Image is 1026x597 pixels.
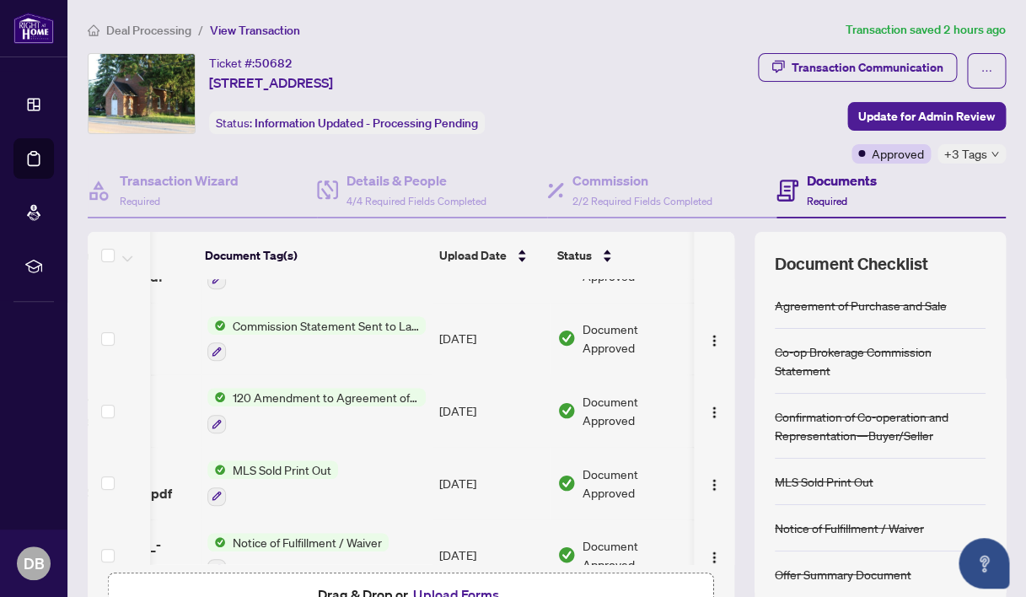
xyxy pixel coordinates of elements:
span: 2/2 Required Fields Completed [572,195,712,207]
li: / [198,20,203,40]
span: Document Checklist [775,252,928,276]
span: Document Approved [583,536,687,573]
span: Commission Statement Sent to Lawyer [226,316,426,335]
h4: Commission [572,170,712,191]
button: Status IconNotice of Fulfillment / Waiver [207,533,389,578]
img: Document Status [557,546,576,564]
button: Logo [701,470,728,497]
th: Document Tag(s) [198,232,432,279]
button: Logo [701,325,728,352]
td: [DATE] [432,374,551,447]
span: +3 Tags [944,144,987,164]
button: Status IconCommission Statement Sent to Lawyer [207,316,426,362]
span: View Transaction [210,23,300,38]
img: logo [13,13,54,44]
div: Status: [209,111,485,134]
h4: Documents [807,170,877,191]
span: home [88,24,99,36]
button: Update for Admin Review [847,102,1006,131]
span: down [991,150,999,159]
th: Upload Date [432,232,551,279]
span: 120 Amendment to Agreement of Purchase and Sale [226,388,426,406]
img: Status Icon [207,316,226,335]
button: Transaction Communication [758,53,957,82]
div: Offer Summary Document [775,565,911,584]
button: Status Icon120 Amendment to Agreement of Purchase and Sale [207,388,426,433]
span: Notice of Fulfillment / Waiver [226,533,389,551]
span: Update for Admin Review [858,103,995,130]
img: Status Icon [207,533,226,551]
span: Information Updated - Processing Pending [255,116,478,131]
div: Notice of Fulfillment / Waiver [775,519,924,537]
span: Document Approved [583,392,687,429]
span: Required [807,195,847,207]
div: Transaction Communication [792,54,943,81]
span: Approved [872,144,924,163]
img: IMG-S12178469_1.jpg [89,54,195,133]
span: Status [557,246,592,265]
img: Document Status [557,474,576,492]
span: Document Approved [583,320,687,357]
div: Co-op Brokerage Commission Statement [775,342,986,379]
th: Status [551,232,694,279]
img: Status Icon [207,460,226,479]
img: Logo [707,334,721,347]
h4: Details & People [346,170,486,191]
button: Open asap [959,538,1009,589]
button: Logo [701,397,728,424]
div: Ticket #: [209,53,293,73]
div: MLS Sold Print Out [775,472,873,491]
button: Status IconMLS Sold Print Out [207,460,338,506]
td: [DATE] [432,303,551,375]
img: Document Status [557,329,576,347]
td: [DATE] [432,519,551,592]
img: Document Status [557,401,576,420]
article: Transaction saved 2 hours ago [846,20,1006,40]
td: [DATE] [432,447,551,519]
img: Status Icon [207,388,226,406]
span: DB [24,551,45,575]
img: Logo [707,406,721,419]
button: Logo [701,541,728,568]
img: Logo [707,551,721,564]
div: Agreement of Purchase and Sale [775,296,947,315]
div: Confirmation of Co-operation and Representation—Buyer/Seller [775,407,986,444]
h4: Transaction Wizard [120,170,239,191]
span: [STREET_ADDRESS] [209,73,333,93]
span: Upload Date [439,246,507,265]
img: Logo [707,478,721,492]
span: Document Approved [583,465,687,502]
span: ellipsis [980,65,992,77]
span: MLS Sold Print Out [226,460,338,479]
span: Required [120,195,160,207]
span: 50682 [255,56,293,71]
span: Deal Processing [106,23,191,38]
span: 4/4 Required Fields Completed [346,195,486,207]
